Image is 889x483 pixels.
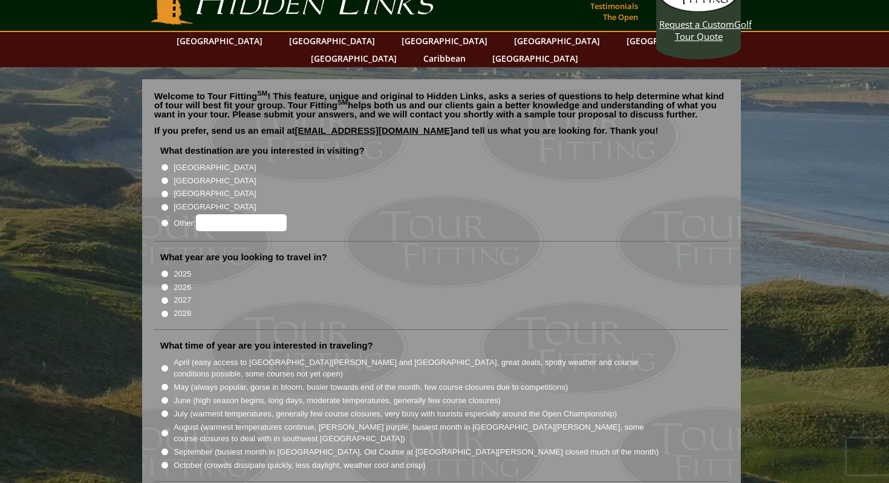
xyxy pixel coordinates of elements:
[174,408,617,420] label: July (warmest temperatures, generally few course closures, very busy with tourists especially aro...
[257,90,267,97] sup: SM
[174,395,501,407] label: June (high season begins, long days, moderate temperatures, generally few course closures)
[659,18,734,30] span: Request a Custom
[174,214,286,231] label: Other:
[295,125,454,136] a: [EMAIL_ADDRESS][DOMAIN_NAME]
[160,251,327,263] label: What year are you looking to travel in?
[174,421,660,445] label: August (warmest temperatures continue, [PERSON_NAME] purple, busiest month in [GEOGRAPHIC_DATA][P...
[396,32,493,50] a: [GEOGRAPHIC_DATA]
[174,294,191,306] label: 2027
[160,340,373,352] label: What time of year are you interested in traveling?
[171,32,269,50] a: [GEOGRAPHIC_DATA]
[417,50,472,67] a: Caribbean
[174,459,426,471] label: October (crowds dissipate quickly, less daylight, weather cool and crisp)
[174,162,256,174] label: [GEOGRAPHIC_DATA]
[174,307,191,320] label: 2028
[174,381,568,393] label: May (always popular, gorse in bloom, busier towards end of the month, few course closures due to ...
[174,281,191,294] label: 2026
[283,32,381,50] a: [GEOGRAPHIC_DATA]
[600,8,641,25] a: The Open
[337,99,348,106] sup: SM
[196,214,287,231] input: Other:
[620,32,718,50] a: [GEOGRAPHIC_DATA]
[174,446,659,458] label: September (busiest month in [GEOGRAPHIC_DATA], Old Course at [GEOGRAPHIC_DATA][PERSON_NAME] close...
[154,126,729,144] p: If you prefer, send us an email at and tell us what you are looking for. Thank you!
[174,188,256,200] label: [GEOGRAPHIC_DATA]
[305,50,403,67] a: [GEOGRAPHIC_DATA]
[174,201,256,213] label: [GEOGRAPHIC_DATA]
[154,91,729,119] p: Welcome to Tour Fitting ! This feature, unique and original to Hidden Links, asks a series of que...
[174,175,256,187] label: [GEOGRAPHIC_DATA]
[174,268,191,280] label: 2025
[174,356,660,380] label: April (easy access to [GEOGRAPHIC_DATA][PERSON_NAME] and [GEOGRAPHIC_DATA], great deals, spotty w...
[486,50,584,67] a: [GEOGRAPHIC_DATA]
[160,145,365,157] label: What destination are you interested in visiting?
[508,32,606,50] a: [GEOGRAPHIC_DATA]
